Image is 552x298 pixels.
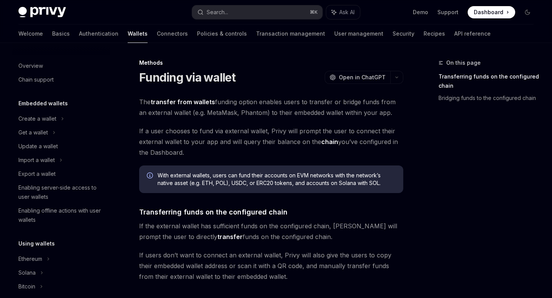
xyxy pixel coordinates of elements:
[18,25,43,43] a: Welcome
[147,172,154,180] svg: Info
[439,70,540,92] a: Transferring funds on the configured chain
[474,8,503,16] span: Dashboard
[18,268,36,277] div: Solana
[12,167,110,181] a: Export a wallet
[18,183,106,201] div: Enabling server-side access to user wallets
[413,8,428,16] a: Demo
[325,71,390,84] button: Open in ChatGPT
[334,25,383,43] a: User management
[12,73,110,87] a: Chain support
[18,7,66,18] img: dark logo
[18,128,48,137] div: Get a wallet
[18,156,55,165] div: Import a wallet
[157,25,188,43] a: Connectors
[192,5,322,19] button: Search...⌘K
[128,25,148,43] a: Wallets
[151,98,215,106] strong: transfer from wallets
[310,9,318,15] span: ⌘ K
[18,169,56,178] div: Export a wallet
[18,99,68,108] h5: Embedded wallets
[217,233,243,241] strong: transfer
[18,114,56,123] div: Create a wallet
[139,221,403,242] span: If the external wallet has sufficient funds on the configured chain, [PERSON_NAME] will prompt th...
[12,59,110,73] a: Overview
[12,139,110,153] a: Update a wallet
[339,8,355,16] span: Ask AI
[52,25,70,43] a: Basics
[321,138,338,146] a: chain
[18,206,106,224] div: Enabling offline actions with user wallets
[468,6,515,18] a: Dashboard
[197,25,247,43] a: Policies & controls
[18,254,42,264] div: Ethereum
[207,8,228,17] div: Search...
[18,61,43,70] div: Overview
[139,70,236,84] h1: Funding via wallet
[139,97,403,118] span: The funding option enables users to transfer or bridge funds from an external wallet (e.g. MetaMa...
[454,25,491,43] a: API reference
[12,181,110,204] a: Enabling server-side access to user wallets
[339,74,386,81] span: Open in ChatGPT
[439,92,540,104] a: Bridging funds to the configured chain
[139,250,403,282] span: If users don’t want to connect an external wallet, Privy will also give the users to copy their e...
[139,59,403,67] div: Methods
[12,204,110,227] a: Enabling offline actions with user wallets
[18,142,58,151] div: Update a wallet
[139,126,403,158] span: If a user chooses to fund via external wallet, Privy will prompt the user to connect their extern...
[158,172,396,187] span: With external wallets, users can fund their accounts on EVM networks with the network’s native as...
[437,8,458,16] a: Support
[424,25,445,43] a: Recipes
[18,75,54,84] div: Chain support
[18,239,55,248] h5: Using wallets
[521,6,534,18] button: Toggle dark mode
[139,207,287,217] span: Transferring funds on the configured chain
[446,58,481,67] span: On this page
[393,25,414,43] a: Security
[79,25,118,43] a: Authentication
[326,5,360,19] button: Ask AI
[256,25,325,43] a: Transaction management
[18,282,35,291] div: Bitcoin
